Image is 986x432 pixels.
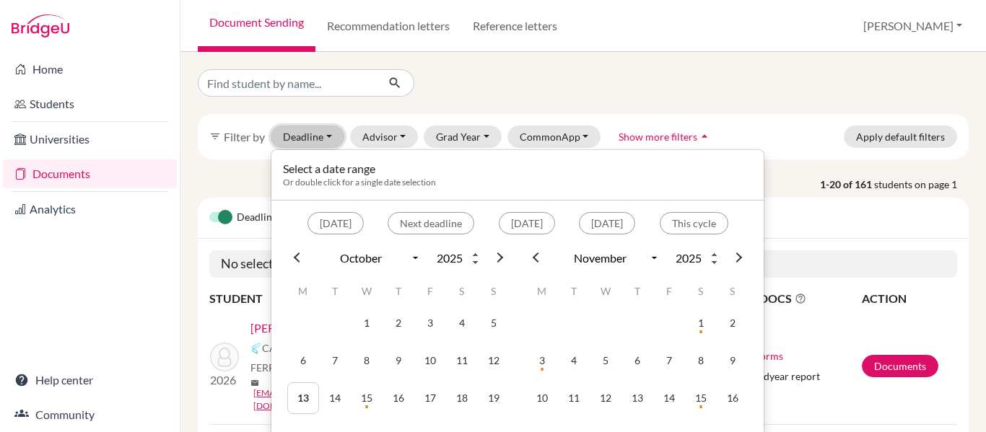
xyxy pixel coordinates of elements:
[558,275,590,307] th: T
[3,89,177,118] a: Students
[319,382,351,414] td: 14
[383,345,414,376] td: 9
[606,125,724,148] button: Show more filtersarrow_drop_up
[351,345,383,376] td: 8
[820,177,874,192] strong: 1-20 of 161
[660,212,728,234] button: This cycle
[685,345,717,376] td: 8
[685,275,717,307] th: S
[3,366,177,394] a: Help center
[319,345,351,376] td: 7
[590,275,621,307] th: W
[446,307,478,339] td: 4
[558,345,590,376] td: 4
[350,125,419,148] button: Advisor
[250,360,320,375] span: FERPA
[3,159,177,188] a: Documents
[720,369,820,384] span: School midyear report
[874,177,969,192] span: students on page 1
[3,55,177,84] a: Home
[271,125,344,148] button: Deadline
[705,290,860,307] span: PENDING DOCS
[862,355,938,377] a: Documents
[558,382,590,414] td: 11
[653,275,685,307] th: F
[209,250,957,278] h5: No selected deadline
[717,345,749,376] td: 9
[446,345,478,376] td: 11
[717,382,749,414] td: 16
[3,195,177,224] a: Analytics
[717,275,749,307] th: S
[12,14,69,38] img: Bridge-U
[653,382,685,414] td: 14
[210,343,239,371] img: de Castro, Guilherme
[250,319,341,337] a: [PERSON_NAME]
[621,345,653,376] td: 6
[224,130,265,144] span: Filter by
[414,345,446,376] td: 10
[526,382,558,414] td: 10
[307,212,364,234] button: [DATE]
[319,275,351,307] th: T
[283,162,436,175] h6: Select a date range
[198,69,377,97] input: Find student by name...
[209,131,221,142] i: filter_list
[685,307,717,339] td: 1
[499,212,555,234] button: [DATE]
[283,177,436,188] span: Or double click for a single date selection
[844,125,957,148] button: Apply default filters
[857,12,969,40] button: [PERSON_NAME]
[3,125,177,154] a: Universities
[287,382,319,414] td: 13
[351,275,383,307] th: W
[210,371,239,389] p: 2026
[621,382,653,414] td: 13
[424,125,502,148] button: Grad Year
[253,387,448,413] a: [EMAIL_ADDRESS][PERSON_NAME][DOMAIN_NAME]
[507,125,601,148] button: CommonApp
[383,382,414,414] td: 16
[861,289,957,308] th: ACTION
[478,275,510,307] th: S
[619,131,697,143] span: Show more filters
[351,382,383,414] td: 15
[446,382,478,414] td: 18
[250,379,259,387] span: mail
[383,275,414,307] th: T
[653,345,685,376] td: 7
[388,212,474,234] button: Next deadline
[526,345,558,376] td: 3
[446,275,478,307] th: S
[590,345,621,376] td: 5
[526,275,558,307] th: M
[250,343,262,354] img: Common App logo
[209,289,437,308] th: STUDENT
[414,382,446,414] td: 17
[287,345,319,376] td: 6
[621,275,653,307] th: T
[262,340,336,356] span: CAID 47693588
[383,307,414,339] td: 2
[478,382,510,414] td: 19
[590,382,621,414] td: 12
[478,307,510,339] td: 5
[237,209,323,226] span: Deadline view is on
[414,307,446,339] td: 3
[351,307,383,339] td: 1
[579,212,635,234] button: [DATE]
[717,307,749,339] td: 2
[3,400,177,429] a: Community
[287,275,319,307] th: M
[414,275,446,307] th: F
[478,345,510,376] td: 12
[697,129,712,144] i: arrow_drop_up
[685,382,717,414] td: 15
